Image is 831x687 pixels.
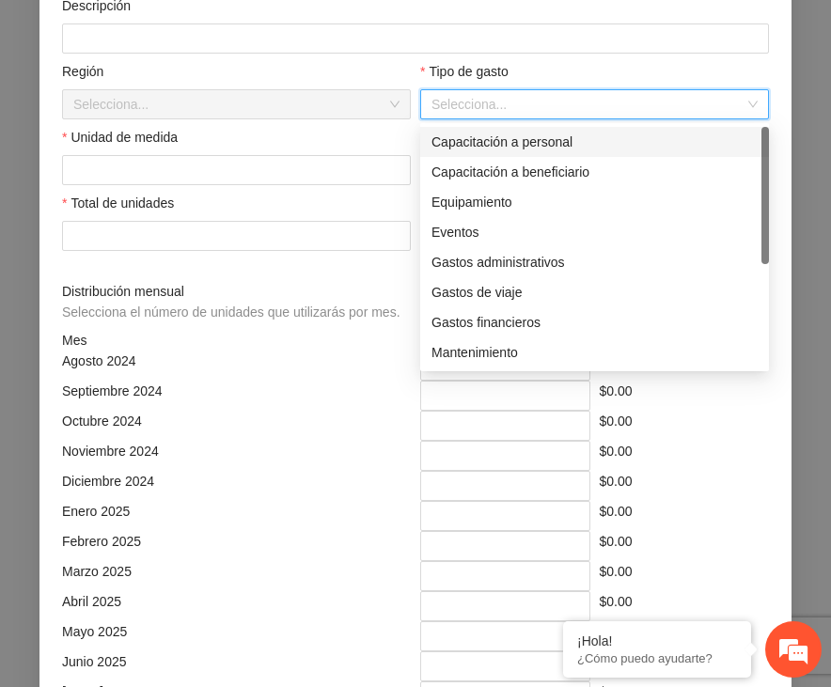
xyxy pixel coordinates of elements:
div: $0.00 [595,411,775,441]
div: $0.00 [595,501,775,531]
div: Diciembre 2024 [57,471,415,501]
div: Mantenimiento [431,342,758,363]
div: Capacitación a beneficiario [420,157,769,187]
div: Noviembre 2024 [57,441,415,471]
div: $0.00 [595,381,775,411]
div: Junio 2025 [57,651,415,681]
div: Febrero 2025 [57,531,415,561]
label: Unidad de medida [62,127,178,148]
div: Eventos [420,217,769,247]
div: Minimizar ventana de chat en vivo [308,9,353,55]
div: Equipamiento [420,187,769,217]
div: Capacitación a beneficiario [431,162,758,182]
div: Eventos [431,222,758,242]
div: Equipamiento [431,192,758,212]
div: Mayo 2025 [57,621,415,651]
div: Gastos financieros [431,312,758,333]
div: Chatee con nosotros ahora [98,96,316,120]
div: Enero 2025 [57,501,415,531]
label: Región [62,61,103,82]
div: Capacitación a personal [420,127,769,157]
div: Gastos de viaje [431,282,758,303]
div: Mes [57,330,415,351]
div: Octubre 2024 [57,411,415,441]
textarea: Escriba su mensaje y pulse “Intro” [9,474,358,539]
div: Agosto 2024 [57,351,415,381]
div: $0.00 [595,441,775,471]
p: ¿Cómo puedo ayudarte? [577,651,737,665]
div: ¡Hola! [577,633,737,648]
div: Gastos administrativos [420,247,769,277]
label: Total de unidades [62,193,174,213]
div: $0.00 [595,471,775,501]
span: Distribución mensual [62,281,407,322]
div: $0.00 [595,531,775,561]
div: Gastos de viaje [420,277,769,307]
label: Tipo de gasto [420,61,509,82]
span: Selecciona el número de unidades que utilizarás por mes. [62,304,400,320]
div: Gastos financieros [420,307,769,337]
span: Estamos en línea. [109,231,259,421]
div: Abril 2025 [57,591,415,621]
div: Marzo 2025 [57,561,415,591]
div: $0.00 [595,561,775,591]
div: $0.00 [595,591,775,621]
div: Septiembre 2024 [57,381,415,411]
div: Gastos administrativos [431,252,758,273]
div: Mantenimiento [420,337,769,367]
div: Capacitación a personal [431,132,758,152]
div: Unidades [415,330,595,351]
